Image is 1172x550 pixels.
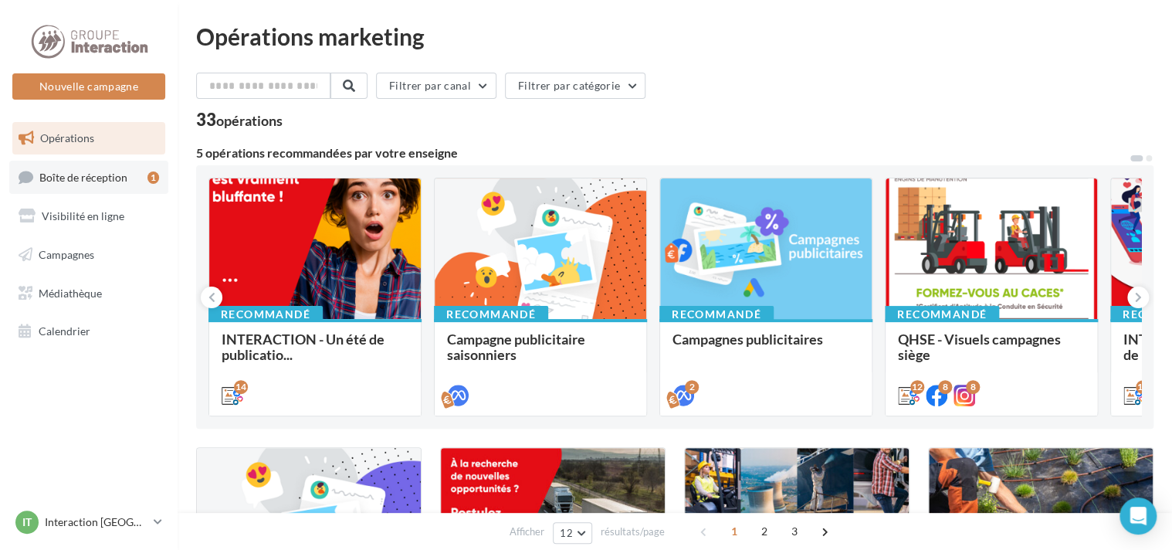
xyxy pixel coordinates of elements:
[560,527,573,539] span: 12
[39,324,90,338] span: Calendrier
[9,315,168,348] a: Calendrier
[40,131,94,144] span: Opérations
[222,331,384,363] span: INTERACTION - Un été de publicatio...
[966,380,980,394] div: 8
[9,277,168,310] a: Médiathèque
[216,114,283,127] div: opérations
[601,525,665,539] span: résultats/page
[434,306,548,323] div: Recommandé
[685,380,699,394] div: 2
[196,111,283,128] div: 33
[885,306,999,323] div: Recommandé
[45,514,147,530] p: Interaction [GEOGRAPHIC_DATA]
[9,122,168,154] a: Opérations
[22,514,32,530] span: IT
[910,380,924,394] div: 12
[234,380,248,394] div: 14
[39,248,94,261] span: Campagnes
[9,239,168,271] a: Campagnes
[9,161,168,194] a: Boîte de réception1
[39,170,127,183] span: Boîte de réception
[505,73,645,99] button: Filtrer par catégorie
[208,306,323,323] div: Recommandé
[12,73,165,100] button: Nouvelle campagne
[722,519,747,544] span: 1
[659,306,774,323] div: Recommandé
[376,73,496,99] button: Filtrer par canal
[39,286,102,299] span: Médiathèque
[782,519,807,544] span: 3
[510,525,544,539] span: Afficher
[42,209,124,222] span: Visibilité en ligne
[938,380,952,394] div: 8
[12,508,165,537] a: IT Interaction [GEOGRAPHIC_DATA]
[196,25,1153,48] div: Opérations marketing
[672,331,823,348] span: Campagnes publicitaires
[147,171,159,184] div: 1
[553,522,592,544] button: 12
[898,331,1061,363] span: QHSE - Visuels campagnes siège
[752,519,777,544] span: 2
[1119,497,1157,535] div: Open Intercom Messenger
[196,147,1129,159] div: 5 opérations recommandées par votre enseigne
[447,331,585,363] span: Campagne publicitaire saisonniers
[1136,380,1150,394] div: 12
[9,200,168,233] a: Visibilité en ligne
